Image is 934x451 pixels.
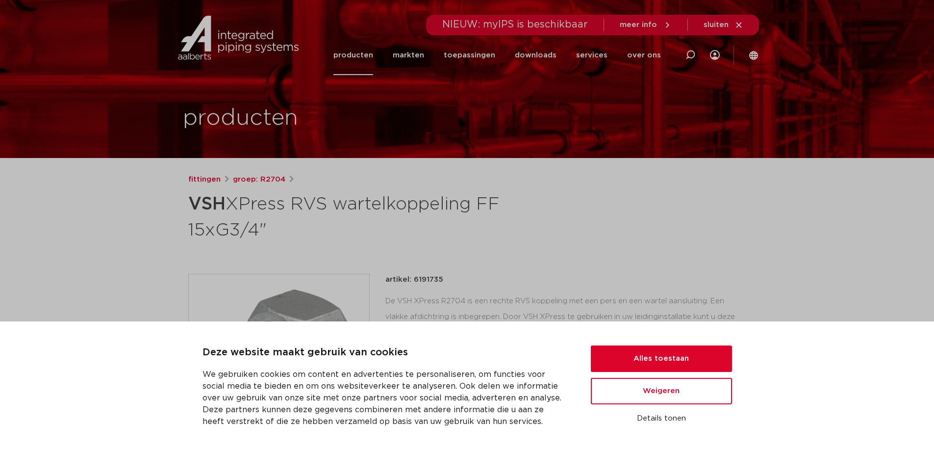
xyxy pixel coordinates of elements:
[444,35,495,75] a: toepassingen
[385,293,746,392] div: De VSH XPress R2704 is een rechte RVS koppeling met een pers en een wartel aansluiting. Een vlakk...
[183,103,298,134] h1: producten
[704,21,743,29] a: sluiten
[333,35,373,75] a: producten
[591,378,732,404] button: Weigeren
[202,369,567,427] p: We gebruiken cookies om content en advertenties te personaliseren, om functies voor social media ...
[202,345,567,361] p: Deze website maakt gebruik van cookies
[704,21,729,28] span: sluiten
[591,345,732,372] button: Alles toestaan
[233,174,285,186] a: groep: R2704
[393,35,424,75] a: markten
[591,410,732,427] button: Details tonen
[620,21,657,28] span: meer info
[620,21,672,29] a: meer info
[710,35,720,75] div: my IPS
[385,274,443,286] p: artikel: 6191735
[188,195,226,213] strong: VSH
[515,35,556,75] a: downloads
[333,35,661,75] nav: Menu
[188,189,556,242] h1: XPress RVS wartelkoppeling FF 15xG3/4"
[442,20,588,29] span: NIEUW: myIPS is beschikbaar
[627,35,661,75] a: over ons
[188,174,221,186] a: fittingen
[576,35,607,75] a: services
